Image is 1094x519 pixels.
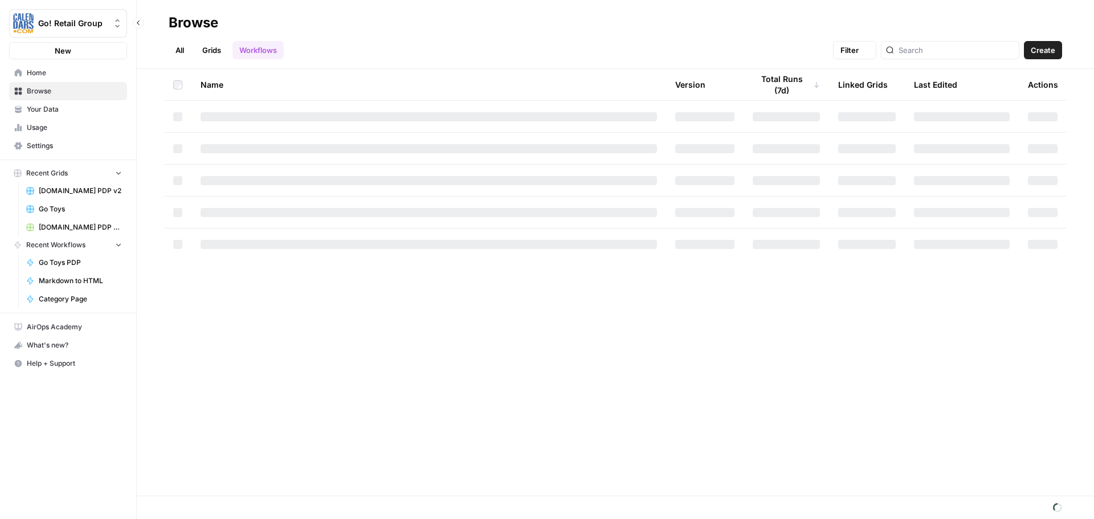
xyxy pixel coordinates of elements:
button: New [9,42,127,59]
a: [DOMAIN_NAME] PDP v2 [21,182,127,200]
a: Home [9,64,127,82]
button: Create [1024,41,1062,59]
span: Your Data [27,104,122,115]
div: What's new? [10,337,126,354]
span: Settings [27,141,122,151]
span: New [55,45,71,56]
a: Category Page [21,290,127,308]
div: Version [675,69,705,100]
span: Usage [27,122,122,133]
a: Go Toys [21,200,127,218]
a: All [169,41,191,59]
span: Browse [27,86,122,96]
span: Create [1031,44,1055,56]
a: Settings [9,137,127,155]
span: [DOMAIN_NAME] PDP Enrichment Grid [39,222,122,232]
button: Filter [833,41,876,59]
span: Recent Grids [26,168,68,178]
a: [DOMAIN_NAME] PDP Enrichment Grid [21,218,127,236]
a: Markdown to HTML [21,272,127,290]
div: Name [201,69,657,100]
span: Filter [840,44,859,56]
div: Actions [1028,69,1058,100]
div: Last Edited [914,69,957,100]
span: [DOMAIN_NAME] PDP v2 [39,186,122,196]
a: Your Data [9,100,127,118]
button: Recent Grids [9,165,127,182]
span: Markdown to HTML [39,276,122,286]
a: Grids [195,41,228,59]
span: AirOps Academy [27,322,122,332]
a: Usage [9,118,127,137]
a: Browse [9,82,127,100]
span: Go Toys PDP [39,258,122,268]
a: Go Toys PDP [21,254,127,272]
span: Category Page [39,294,122,304]
button: Help + Support [9,354,127,373]
input: Search [899,44,1014,56]
a: Workflows [232,41,284,59]
button: Recent Workflows [9,236,127,254]
span: Go Toys [39,204,122,214]
div: Browse [169,14,218,32]
button: What's new? [9,336,127,354]
button: Workspace: Go! Retail Group [9,9,127,38]
a: AirOps Academy [9,318,127,336]
span: Help + Support [27,358,122,369]
span: Recent Workflows [26,240,85,250]
span: Go! Retail Group [38,18,107,29]
div: Total Runs (7d) [753,69,820,100]
div: Linked Grids [838,69,888,100]
span: Home [27,68,122,78]
img: Go! Retail Group Logo [13,13,34,34]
